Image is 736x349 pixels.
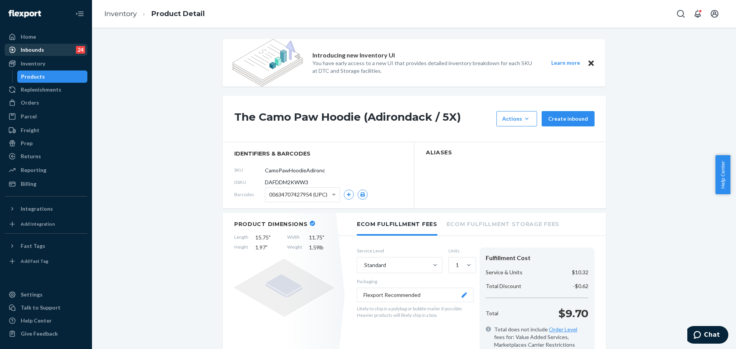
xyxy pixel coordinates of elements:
p: Service & Units [486,269,522,276]
a: Products [17,70,88,83]
button: Close Navigation [72,6,87,21]
a: Inventory [104,10,137,18]
h2: Aliases [426,150,595,156]
p: Introducing new Inventory UI [312,51,395,60]
span: " [322,234,324,241]
div: Inventory [21,60,45,67]
a: Order Level [549,326,577,333]
button: Integrations [5,203,87,215]
div: Freight [21,126,39,134]
div: Give Feedback [21,330,58,338]
div: Replenishments [21,86,61,93]
li: Ecom Fulfillment Storage Fees [447,213,559,234]
button: Help Center [715,155,730,194]
input: 1 [455,261,456,269]
a: Settings [5,288,87,301]
p: $10.32 [572,269,588,276]
a: Freight [5,124,87,136]
label: Units [449,247,473,254]
div: Standard [364,261,386,269]
span: Width [287,234,302,241]
div: Returns [21,152,41,160]
span: " [269,234,271,241]
div: Products [21,73,45,80]
div: Parcel [21,113,37,120]
span: identifiers & barcodes [234,150,402,157]
p: Packaging [357,278,473,285]
div: Orders [21,99,39,107]
span: 11.75 [309,234,334,241]
div: Help Center [21,317,52,324]
div: Fulfillment Cost [486,254,588,262]
div: Add Integration [21,221,55,227]
span: 15.75 [255,234,280,241]
span: Height [234,244,248,251]
a: Help Center [5,315,87,327]
div: Fast Tags [21,242,45,250]
a: Add Integration [5,218,87,230]
button: Flexport Recommended [357,288,473,302]
a: Product Detail [151,10,205,18]
div: Integrations [21,205,53,213]
span: DAFDDM2KWW3 [265,179,308,186]
ol: breadcrumbs [98,3,211,25]
span: Length [234,234,248,241]
a: Inventory [5,57,87,70]
img: new-reports-banner-icon.82668bd98b6a51aee86340f2a7b77ae3.png [232,39,303,87]
a: Orders [5,97,87,109]
a: Add Fast Tag [5,255,87,267]
span: 1.97 [255,244,280,251]
button: Give Feedback [5,328,87,340]
div: Inbounds [21,46,44,54]
p: -$0.62 [573,282,588,290]
button: Fast Tags [5,240,87,252]
div: Reporting [21,166,46,174]
div: Add Fast Tag [21,258,48,264]
p: Likely to ship in a polybag or bubble mailer if possible. Heavier products will likely ship in a ... [357,305,473,318]
span: DSKU [234,179,265,185]
button: Open notifications [690,6,705,21]
button: Actions [496,111,537,126]
a: Home [5,31,87,43]
button: Open Search Box [673,6,688,21]
a: Reporting [5,164,87,176]
span: 00634707427954 (UPC) [269,188,327,201]
p: Total [486,310,498,317]
button: Close [586,58,596,68]
li: Ecom Fulfillment Fees [357,213,437,236]
button: Talk to Support [5,301,87,314]
div: Home [21,33,36,41]
button: Learn more [546,58,585,68]
div: 1 [456,261,459,269]
p: You have early access to a new UI that provides detailed inventory breakdown for each SKU at DTC ... [312,59,537,75]
a: Parcel [5,110,87,123]
div: 24 [76,46,85,54]
h2: Product Dimensions [234,221,308,228]
p: Total Discount [486,282,521,290]
span: 1.59 lb [309,244,334,251]
div: Billing [21,180,36,188]
span: Barcodes [234,191,265,198]
button: Create inbound [542,111,595,126]
div: Prep [21,139,33,147]
span: " [266,244,268,251]
span: Weight [287,244,302,251]
div: Settings [21,291,43,298]
a: Returns [5,150,87,162]
a: Inbounds24 [5,44,87,56]
a: Replenishments [5,84,87,96]
button: Open account menu [707,6,722,21]
img: Flexport logo [8,10,41,18]
div: Talk to Support [21,304,61,311]
a: Billing [5,178,87,190]
iframe: Opens a widget where you can chat to one of our agents [687,326,728,345]
div: Actions [502,115,531,123]
label: Service Level [357,247,442,254]
input: Standard [363,261,364,269]
span: SKU [234,167,265,173]
a: Prep [5,137,87,149]
p: $9.70 [559,306,588,321]
h1: The Camo Paw Hoodie (Adirondack / 5X) [234,111,493,126]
